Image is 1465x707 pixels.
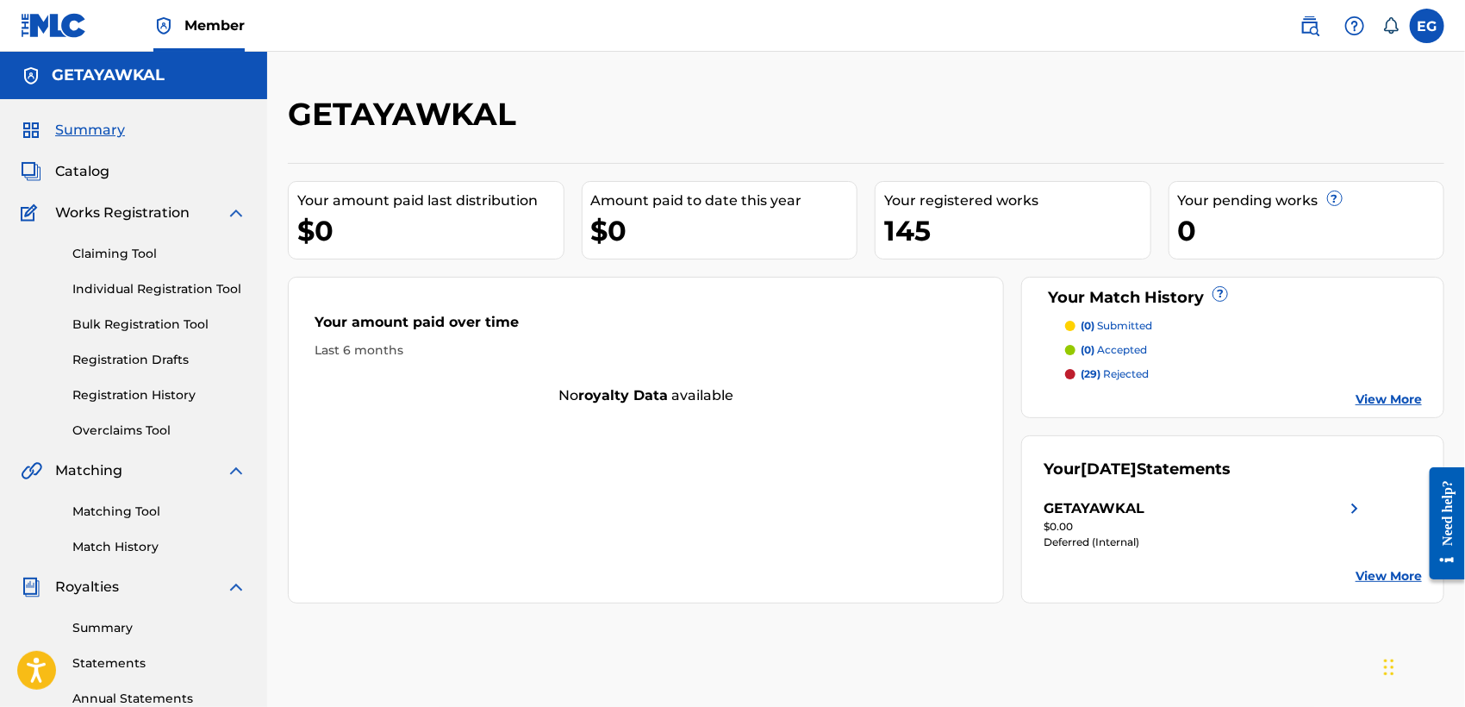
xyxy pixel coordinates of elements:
div: Deferred (Internal) [1044,535,1365,550]
iframe: Resource Center [1417,454,1465,593]
span: Works Registration [55,203,190,223]
img: Matching [21,460,42,481]
iframe: Chat Widget [1379,624,1465,707]
a: Individual Registration Tool [72,280,246,298]
span: Summary [55,120,125,141]
div: No available [289,385,1003,406]
img: expand [226,460,246,481]
div: User Menu [1410,9,1444,43]
a: SummarySummary [21,120,125,141]
span: (0) [1081,319,1094,332]
p: submitted [1081,318,1152,334]
a: Registration Drafts [72,351,246,369]
img: Top Rightsholder [153,16,174,36]
span: ? [1213,287,1227,301]
a: Claiming Tool [72,245,246,263]
h2: GETAYAWKAL [288,95,525,134]
a: Overclaims Tool [72,422,246,440]
img: right chevron icon [1344,498,1365,519]
div: Your Statements [1044,458,1231,481]
a: Bulk Registration Tool [72,316,246,334]
a: View More [1356,391,1422,409]
img: search [1300,16,1320,36]
a: GETAYAWKALright chevron icon$0.00Deferred (Internal) [1044,498,1365,550]
p: rejected [1081,366,1149,382]
div: Last 6 months [315,341,977,360]
span: (0) [1081,343,1094,356]
div: $0 [591,211,857,250]
span: Royalties [55,577,119,598]
div: Help [1337,9,1372,43]
div: Your pending works [1178,191,1444,211]
a: (0) submitted [1065,318,1422,334]
div: $0.00 [1044,519,1365,535]
p: accepted [1081,342,1147,358]
a: CatalogCatalog [21,161,109,182]
a: Public Search [1293,9,1327,43]
span: Member [184,16,245,35]
a: Match History [72,538,246,556]
span: Catalog [55,161,109,182]
img: Accounts [21,66,41,86]
img: MLC Logo [21,13,87,38]
img: expand [226,203,246,223]
div: Your amount paid over time [315,312,977,341]
div: Drag [1384,641,1394,693]
div: Notifications [1382,17,1400,34]
img: Works Registration [21,203,43,223]
strong: royalty data [578,387,668,404]
span: ? [1328,191,1342,205]
div: Your registered works [884,191,1150,211]
a: Matching Tool [72,503,246,521]
a: (0) accepted [1065,342,1422,358]
img: expand [226,577,246,598]
h5: GETAYAWKAL [52,66,165,85]
a: Summary [72,619,246,637]
span: [DATE] [1081,460,1137,479]
div: 145 [884,211,1150,250]
div: $0 [297,211,564,250]
div: Your Match History [1044,286,1422,310]
a: Statements [72,654,246,673]
div: Your amount paid last distribution [297,191,564,211]
img: Summary [21,120,41,141]
div: GETAYAWKAL [1044,498,1144,519]
span: (29) [1081,367,1100,380]
img: Catalog [21,161,41,182]
span: Matching [55,460,122,481]
a: Registration History [72,386,246,404]
a: View More [1356,567,1422,585]
a: (29) rejected [1065,366,1422,382]
div: 0 [1178,211,1444,250]
img: help [1344,16,1365,36]
img: Royalties [21,577,41,598]
div: Amount paid to date this year [591,191,857,211]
